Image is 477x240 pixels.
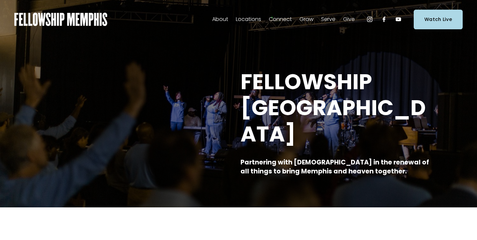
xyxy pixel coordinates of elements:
a: folder dropdown [299,14,313,25]
span: Connect [269,15,292,24]
a: YouTube [395,16,402,23]
a: folder dropdown [212,14,228,25]
span: Give [343,15,355,24]
a: folder dropdown [236,14,261,25]
span: Serve [321,15,335,24]
a: folder dropdown [321,14,335,25]
strong: Partnering with [DEMOGRAPHIC_DATA] in the renewal of all things to bring Memphis and heaven toget... [240,158,430,176]
strong: FELLOWSHIP [GEOGRAPHIC_DATA] [240,67,426,149]
a: folder dropdown [343,14,355,25]
span: Locations [236,15,261,24]
a: Instagram [366,16,373,23]
img: Fellowship Memphis [14,13,107,26]
a: Watch Live [414,10,463,29]
a: Facebook [381,16,387,23]
span: Grow [299,15,313,24]
a: folder dropdown [269,14,292,25]
span: About [212,15,228,24]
